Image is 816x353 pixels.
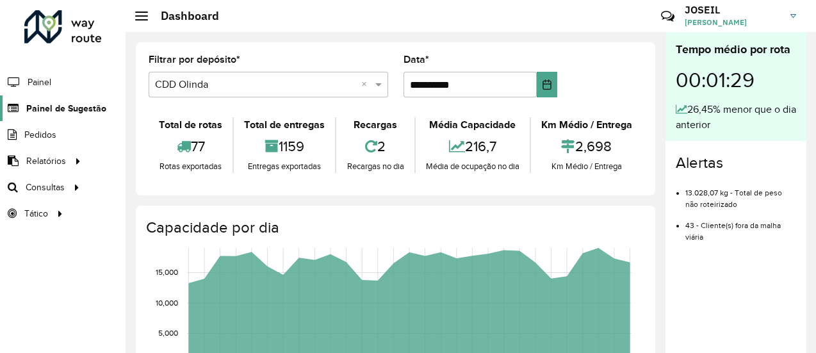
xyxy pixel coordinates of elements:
[26,102,106,115] span: Painel de Sugestão
[26,154,66,168] span: Relatórios
[237,133,332,160] div: 1159
[419,160,526,173] div: Média de ocupação no dia
[149,52,240,67] label: Filtrar por depósito
[339,133,411,160] div: 2
[419,117,526,133] div: Média Capacidade
[534,160,639,173] div: Km Médio / Entrega
[152,133,229,160] div: 77
[158,329,178,338] text: 5,000
[152,160,229,173] div: Rotas exportadas
[152,117,229,133] div: Total de rotas
[676,58,796,102] div: 00:01:29
[685,177,796,210] li: 13.028,07 kg - Total de peso não roteirizado
[24,207,48,220] span: Tático
[339,117,411,133] div: Recargas
[146,218,642,237] h4: Capacidade por dia
[676,41,796,58] div: Tempo médio por rota
[534,117,639,133] div: Km Médio / Entrega
[339,160,411,173] div: Recargas no dia
[24,128,56,142] span: Pedidos
[685,210,796,243] li: 43 - Cliente(s) fora da malha viária
[148,9,219,23] h2: Dashboard
[156,299,178,307] text: 10,000
[537,72,557,97] button: Choose Date
[404,52,429,67] label: Data
[676,102,796,133] div: 26,45% menor que o dia anterior
[534,133,639,160] div: 2,698
[156,268,178,277] text: 15,000
[28,76,51,89] span: Painel
[685,4,781,16] h3: JOSEIL
[361,77,372,92] span: Clear all
[654,3,681,30] a: Contato Rápido
[419,133,526,160] div: 216,7
[685,17,781,28] span: [PERSON_NAME]
[237,117,332,133] div: Total de entregas
[26,181,65,194] span: Consultas
[237,160,332,173] div: Entregas exportadas
[676,154,796,172] h4: Alertas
